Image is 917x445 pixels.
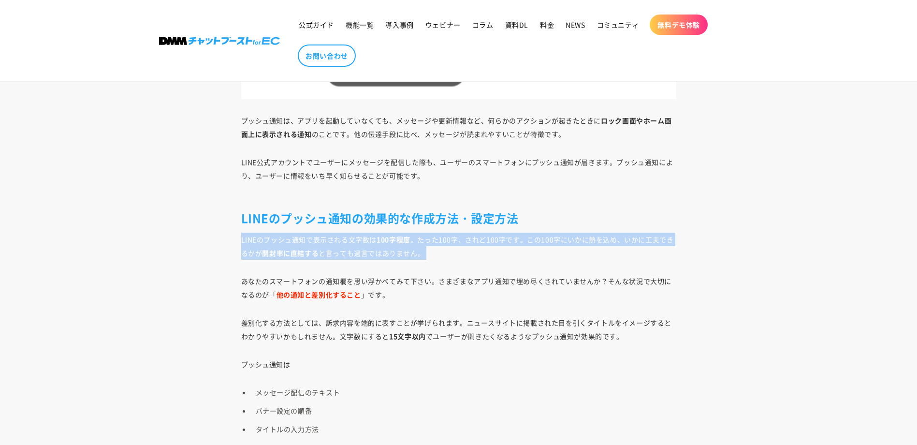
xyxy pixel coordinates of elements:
a: 機能一覧 [340,15,379,35]
a: 資料DL [499,15,534,35]
li: メッセージ配信のテキスト [251,386,676,399]
strong: 100字程度 [377,235,410,244]
span: 公式ガイド [299,20,334,29]
p: 差別化する方法としては、訴求内容を端的に表すことが挙げられます。ニュースサイトに掲載された目を引くタイトルをイメージするとわかりやすいかもしれません。文字数にすると でユーザーが開きたくなるよう... [241,316,676,343]
a: お問い合わせ [298,44,356,67]
span: 機能一覧 [346,20,374,29]
a: 無料デモ体験 [650,15,708,35]
strong: 他の通知と差別化すること [277,290,361,299]
span: NEWS [566,20,585,29]
span: お問い合わせ [306,51,348,60]
span: 資料DL [505,20,528,29]
p: あなたのスマートフォンの通知欄を思い浮かべてみて下さい。さまざまなアプリ通知で埋め尽くされていませんか？そんな状況で大切になるのが「 」です。 [241,274,676,301]
h2: LINEのプッシュ通知の効果的な作成方法・設定方法 [241,210,676,225]
strong: 15文字以内 [389,331,426,341]
span: 無料デモ体験 [657,20,700,29]
span: 料金 [540,20,554,29]
a: 料金 [534,15,560,35]
p: LINE公式アカウントでユーザーにメッセージを配信した際も、ユーザーのスマートフォンにプッシュ通知が届きます。プッシュ通知により、ユーザーに情報をいち早く知らせることが可能です。 [241,155,676,196]
img: 株式会社DMM Boost [159,37,280,45]
a: 公式ガイド [293,15,340,35]
span: ウェビナー [425,20,461,29]
p: プッシュ通知は [241,357,676,371]
a: ウェビナー [420,15,466,35]
span: コミュニティ [597,20,640,29]
p: プッシュ通知は、アプリを起動していなくても、メッセージや更新情報など、何らかのアクションが起きたときに のことです。他の伝達手段に比べ、メッセージが読まれやすいことが特徴です。 [241,114,676,141]
a: NEWS [560,15,591,35]
a: 導入事例 [379,15,419,35]
li: タイトルの入力方法 [251,422,676,436]
span: コラム [472,20,494,29]
p: LINEのプッシュ通知で表示される文字数は 。たった100字、されど100字です。この100字にいかに熱を込め、いかに工夫できるかが と言っても過言ではありません。 [241,233,676,260]
a: コミュニティ [591,15,645,35]
strong: ロック画面やホーム画面上に表示される通知 [241,116,672,139]
a: コラム [466,15,499,35]
li: バナー設定の順番 [251,404,676,417]
strong: 開封率に直結する [262,248,319,258]
span: 導入事例 [385,20,413,29]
